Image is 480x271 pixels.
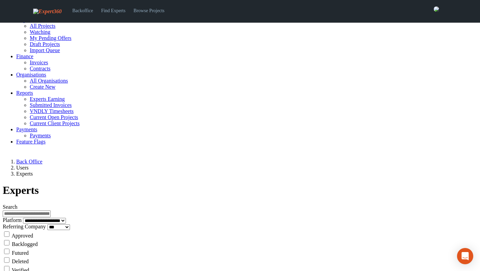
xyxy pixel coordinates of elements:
a: Experts Earning [30,96,65,102]
label: Approved [11,232,33,238]
a: Draft Projects [30,41,60,47]
a: All Projects [30,23,55,29]
a: VNDLY Timesheets [30,108,74,114]
a: Payments [16,127,37,132]
a: Submitted Invoices [30,102,72,108]
a: My Pending Offers [30,35,71,41]
a: Back Office [16,159,42,164]
div: Open Intercom Messenger [457,248,473,264]
a: Reports [16,90,33,96]
a: Import Queue [30,47,60,53]
label: Backlogged [12,241,38,247]
a: Finance [16,53,33,59]
a: Contracts [30,66,50,71]
img: 0421c9a1-ac87-4857-a63f-b59ed7722763-normal.jpeg [434,6,439,12]
a: Feature Flags [16,139,46,144]
label: Deleted [12,258,29,264]
a: Create New [30,84,55,90]
label: Search [3,204,18,210]
li: Users [16,165,477,171]
a: Invoices [30,60,48,65]
label: Platform [3,217,22,223]
h1: Experts [3,184,477,197]
a: Current Client Projects [30,120,80,126]
a: Current Open Projects [30,114,78,120]
a: All Organisations [30,78,68,84]
img: Expert360 [33,8,62,15]
label: Futured [12,250,29,255]
label: Referring Company [3,224,46,229]
a: Payments [30,133,51,138]
li: Experts [16,171,477,177]
a: Organisations [16,72,46,77]
a: Watching [30,29,50,35]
